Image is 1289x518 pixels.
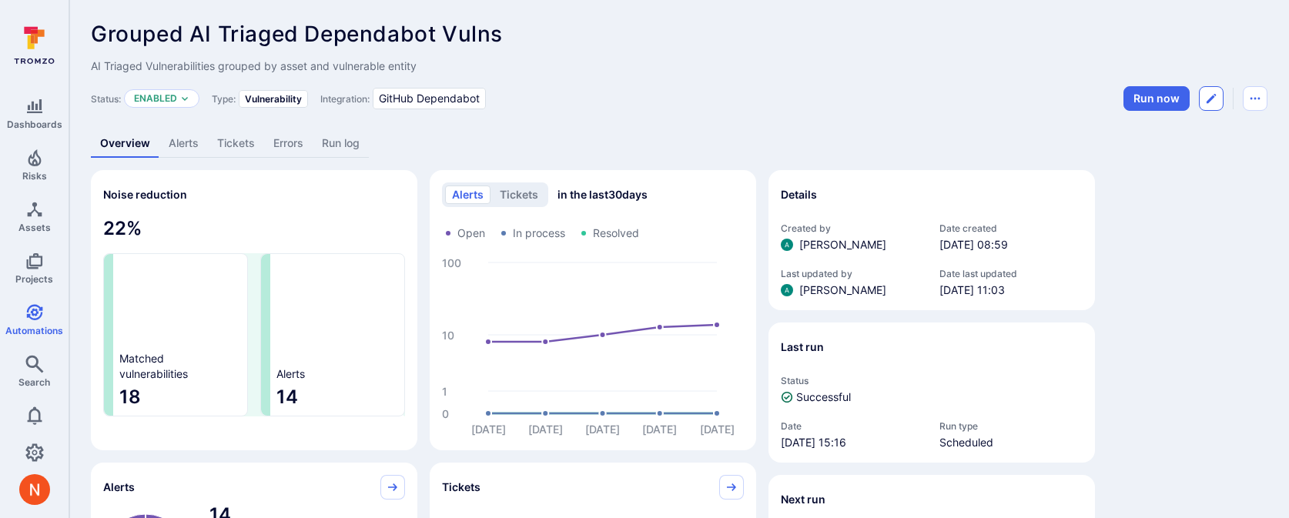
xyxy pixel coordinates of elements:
[19,474,50,505] img: ACg8ocIprwjrgDQnDsNSk9Ghn5p5-B8DpAKWoJ5Gi9syOE4K59tr4Q=s96-c
[119,385,241,409] span: 18
[799,282,886,298] span: [PERSON_NAME]
[208,129,264,158] a: Tickets
[939,282,1083,298] span: [DATE] 11:03
[103,188,187,201] span: Noise reduction
[593,226,639,241] span: Resolved
[781,239,793,251] img: ACg8ocLSa5mPYBaXNx3eFu_EmspyJX0laNWN7cXOFirfQ7srZveEpg=s96-c
[781,187,817,202] h2: Details
[781,284,793,296] img: ACg8ocLSa5mPYBaXNx3eFu_EmspyJX0laNWN7cXOFirfQ7srZveEpg=s96-c
[1199,86,1224,111] button: Edit automation
[781,492,825,507] h2: Next run
[91,58,1267,74] span: Edit description
[134,92,177,105] button: Enabled
[557,187,648,202] span: in the last 30 days
[212,93,236,105] span: Type:
[457,226,485,241] span: Open
[781,339,824,355] h2: Last run
[939,237,1083,252] span: [DATE] 08:59
[239,90,308,108] div: Vulnerability
[91,21,503,47] span: Grouped AI Triaged Dependabot Vulns
[445,185,490,204] button: alerts
[939,222,1083,234] span: Date created
[781,222,924,234] span: Created by
[19,474,50,505] div: Neeren Patki
[513,226,565,241] span: In process
[781,268,924,279] span: Last updated by
[781,435,924,450] span: [DATE] 15:16
[264,129,313,158] a: Errors
[939,435,1083,450] span: Scheduled
[91,93,121,105] span: Status:
[18,376,50,388] span: Search
[379,91,480,106] span: GitHub Dependabot
[22,170,47,182] span: Risks
[781,375,1083,386] span: Status
[7,119,62,130] span: Dashboards
[781,420,924,432] span: Date
[1123,86,1190,111] button: Run automation
[939,268,1083,279] span: Date last updated
[119,351,188,382] span: Matched vulnerabilities
[1243,86,1267,111] button: Automation menu
[103,480,135,495] span: Alerts
[768,170,1095,310] section: Details widget
[103,216,405,241] span: 22 %
[91,129,1267,158] div: Automation tabs
[15,273,53,285] span: Projects
[430,170,756,450] div: Alerts/Tickets trend
[313,129,369,158] a: Run log
[781,239,793,251] div: Arjan Dehar
[18,222,51,233] span: Assets
[320,93,370,105] span: Integration:
[781,284,793,296] div: Arjan Dehar
[471,423,506,436] text: [DATE]
[91,129,159,158] a: Overview
[442,329,454,342] text: 10
[442,256,461,269] text: 100
[768,322,1095,463] section: Last run widget
[796,389,851,405] span: Successful
[700,423,735,436] text: [DATE]
[642,423,677,436] text: [DATE]
[939,420,1083,432] span: Run type
[799,237,886,252] span: [PERSON_NAME]
[442,385,447,398] text: 1
[276,385,398,409] span: 14
[442,407,449,420] text: 0
[180,94,189,103] button: Expand dropdown
[528,423,563,436] text: [DATE]
[159,129,208,158] a: Alerts
[276,366,305,382] span: Alerts
[493,185,545,204] button: tickets
[5,325,63,336] span: Automations
[442,480,480,495] span: Tickets
[585,423,620,436] text: [DATE]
